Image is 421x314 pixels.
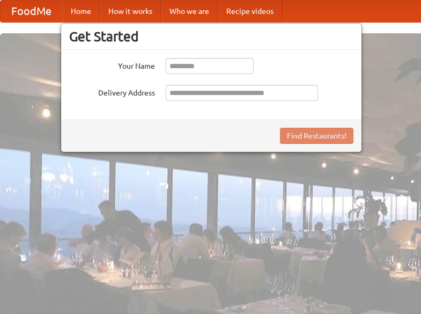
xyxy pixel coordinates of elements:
[69,85,155,98] label: Delivery Address
[280,128,353,144] button: Find Restaurants!
[69,58,155,71] label: Your Name
[161,1,218,22] a: Who we are
[100,1,161,22] a: How it works
[69,28,353,45] h3: Get Started
[62,1,100,22] a: Home
[218,1,282,22] a: Recipe videos
[1,1,62,22] a: FoodMe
